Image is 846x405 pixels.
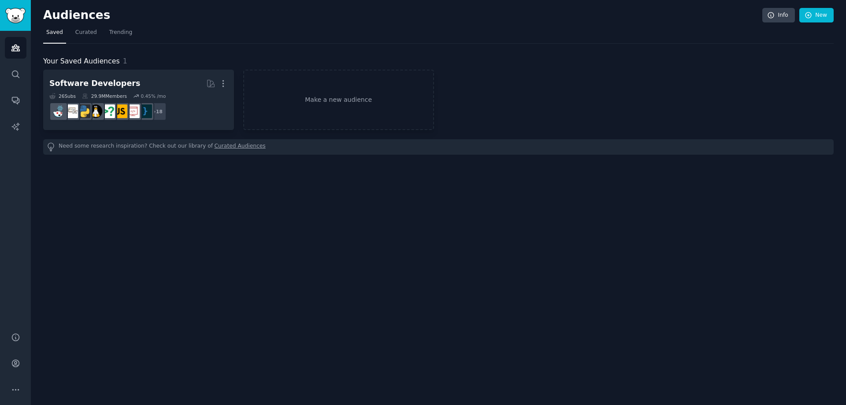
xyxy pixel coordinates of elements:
span: Curated [75,29,97,37]
h2: Audiences [43,8,762,22]
img: cscareerquestions [101,104,115,118]
img: programming [138,104,152,118]
a: Software Developers26Subs29.9MMembers0.45% /mo+18programmingwebdevjavascriptcscareerquestionslinu... [43,70,234,130]
a: Make a new audience [243,70,434,130]
span: Saved [46,29,63,37]
div: + 18 [148,102,167,121]
img: javascript [114,104,127,118]
img: learnpython [64,104,78,118]
div: 0.45 % /mo [141,93,166,99]
a: Saved [43,26,66,44]
img: Python [77,104,90,118]
img: webdev [126,104,140,118]
div: 29.9M Members [82,93,127,99]
a: Trending [106,26,135,44]
span: Your Saved Audiences [43,56,120,67]
a: Info [762,8,795,23]
div: 26 Sub s [49,93,76,99]
span: Trending [109,29,132,37]
a: Curated [72,26,100,44]
a: Curated Audiences [215,142,266,152]
div: Need some research inspiration? Check out our library of [43,139,834,155]
div: Software Developers [49,78,140,89]
img: linux [89,104,103,118]
a: New [799,8,834,23]
img: GummySearch logo [5,8,26,23]
img: reactjs [52,104,66,118]
span: 1 [123,57,127,65]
